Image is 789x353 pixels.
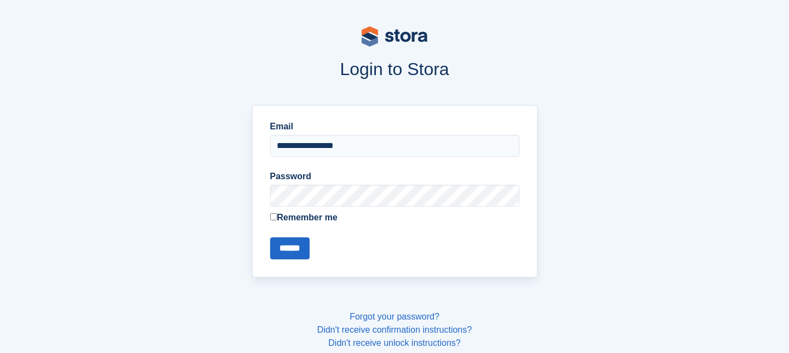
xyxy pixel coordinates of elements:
label: Password [270,170,519,183]
a: Didn't receive confirmation instructions? [317,325,472,334]
label: Remember me [270,211,519,224]
label: Email [270,120,519,133]
img: stora-logo-53a41332b3708ae10de48c4981b4e9114cc0af31d8433b30ea865607fb682f29.svg [362,26,427,47]
a: Forgot your password? [350,312,439,321]
h1: Login to Stora [43,59,746,79]
a: Didn't receive unlock instructions? [328,338,460,348]
input: Remember me [270,213,277,220]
